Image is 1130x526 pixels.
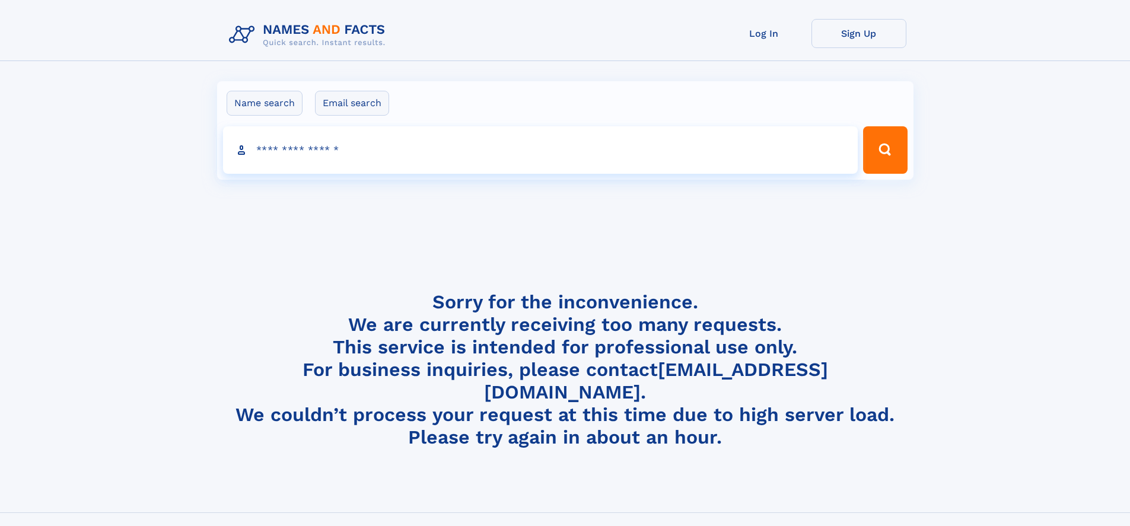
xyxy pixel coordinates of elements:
[811,19,906,48] a: Sign Up
[484,358,828,403] a: [EMAIL_ADDRESS][DOMAIN_NAME]
[863,126,907,174] button: Search Button
[315,91,389,116] label: Email search
[717,19,811,48] a: Log In
[223,126,858,174] input: search input
[224,291,906,449] h4: Sorry for the inconvenience. We are currently receiving too many requests. This service is intend...
[224,19,395,51] img: Logo Names and Facts
[227,91,303,116] label: Name search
